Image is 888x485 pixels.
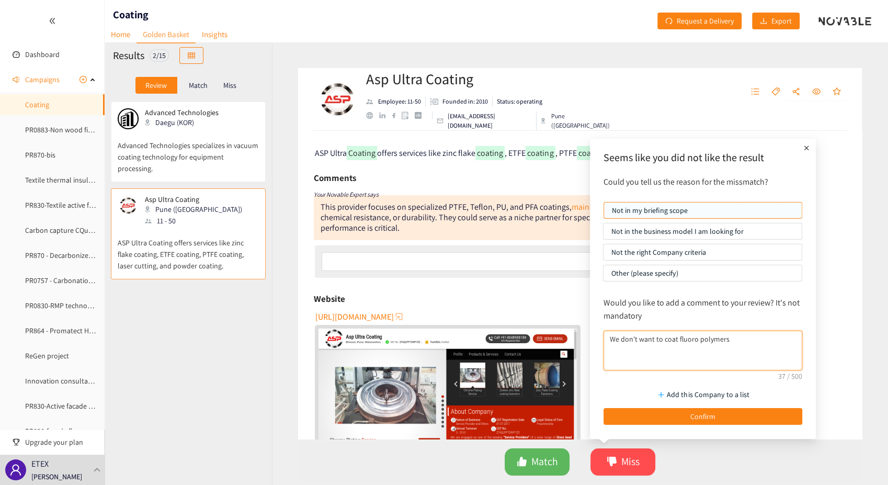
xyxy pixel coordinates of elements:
[531,454,558,470] span: Match
[752,13,800,29] button: downloadExport
[475,146,505,160] mark: coating
[611,223,794,239] p: Not in the business model I am looking for
[314,291,345,307] h6: Website
[145,117,225,128] div: Daegu (KOR)
[25,125,101,134] a: PR0883-Non wood fibers
[718,372,888,485] div: Widget de chat
[604,386,802,403] button: Add this Company to a list
[766,84,785,100] button: tag
[493,97,542,106] li: Status
[118,129,259,174] p: Advanced Technologies specializes in vacuum coating technology for equipment processing.
[746,84,765,100] button: unordered-list
[667,389,749,400] p: Add this Company to a list
[751,87,759,97] span: unordered-list
[377,148,475,159] span: offers services like zinc flake
[150,49,169,62] div: 2 / 15
[196,26,234,42] a: Insights
[379,112,392,119] a: linkedin
[677,15,734,27] span: Request a Delivery
[25,276,130,285] a: PR0757 - Carbonation of FC waste
[25,200,131,210] a: PR830-Textile active facade system
[145,215,248,227] div: 11 - 50
[118,227,259,272] p: ASP Ultra Coating offers services like zinc flake coating, ETFE coating, PTFE coating, laser cutt...
[612,202,794,218] p: Not in my briefing scope
[541,111,617,130] div: Pune ([GEOGRAPHIC_DATA])
[25,50,60,59] a: Dashboard
[366,97,426,106] li: Employees
[611,265,794,281] p: Other (please specify)
[657,13,742,29] button: redoRequest a Delivery
[31,471,82,482] p: [PERSON_NAME]
[25,175,132,185] a: Textile thermal insulation material
[611,244,794,260] p: Not the right Company criteria
[771,15,792,27] span: Export
[526,146,555,160] mark: coating
[318,329,577,474] img: Snapshot of the Company's website
[787,84,805,100] button: share-alt
[79,76,87,83] span: plus-circle
[760,17,767,26] span: download
[315,148,347,159] span: ASP Ultra
[25,225,100,235] a: Carbon capture CQuerry
[448,111,532,130] p: [EMAIL_ADDRESS][DOMAIN_NAME]
[572,201,689,212] a: mainly for functional applications
[145,81,167,89] p: Review
[555,148,577,159] span: , PTFE
[145,195,242,204] p: Asp Ultra Coating
[25,426,115,436] a: PR830-facade flame deflector
[621,454,640,470] span: Miss
[366,69,618,89] h2: Asp Ultra Coating
[392,112,402,118] a: facebook
[604,150,802,165] h2: Seems like you did not like the result
[113,48,144,63] h2: Results
[665,17,673,26] span: redo
[442,97,488,106] p: Founded in: 2010
[25,150,55,160] a: PR870-bis
[415,112,428,119] a: crunchbase
[827,84,846,100] button: star
[9,464,22,476] span: user
[598,175,807,188] p: Could you tell us the reason for the missmatch?
[25,100,49,109] a: Coating
[315,310,394,323] span: [URL][DOMAIN_NAME]
[25,376,98,386] a: Innovation consultants
[13,438,20,446] span: trophy
[25,69,60,90] span: Campaigns
[25,326,110,335] a: PR864 - Promatect H Type X
[25,432,96,453] span: Upgrade your plan
[590,448,655,476] button: dislikeMiss
[25,401,113,411] a: PR830-Active facade systems
[25,301,100,310] a: PR0830-RMP technology
[604,331,802,370] textarea: We don't want to coat fluoro polymers
[426,97,493,106] li: Founded in year
[792,87,800,97] span: share-alt
[402,111,415,119] a: google maps
[771,87,780,97] span: tag
[801,143,812,153] span: plus
[347,146,377,160] mark: Coating
[105,26,136,42] a: Home
[136,26,196,43] a: Golden Basket
[145,204,248,215] div: Pune ([GEOGRAPHIC_DATA])
[315,308,404,325] button: [URL][DOMAIN_NAME]
[517,456,527,468] span: like
[31,457,49,470] p: ETEX
[118,195,139,216] img: Snapshot of the company's website
[49,17,56,25] span: double-left
[316,78,358,120] img: Company Logo
[179,47,203,64] button: table
[505,448,570,476] button: likeMatch
[505,148,526,159] span: , ETFE
[833,87,841,97] span: star
[321,201,757,233] div: This provider focuses on specialized PTFE, Teflon, PU, and PFA coatings, requiring anti-stick, ch...
[378,97,421,106] p: Employee: 11-50
[577,146,606,160] mark: coating
[113,7,149,22] h1: Coating
[13,76,20,83] span: sound
[604,408,802,425] button: Confirm
[118,108,139,129] img: Snapshot of the company's website
[25,251,117,260] a: PR870 - Decarbonized System
[497,97,542,106] p: Status: operating
[604,296,802,322] p: Would you like to add a comment to your review? It's not mandatory
[223,81,236,89] p: Miss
